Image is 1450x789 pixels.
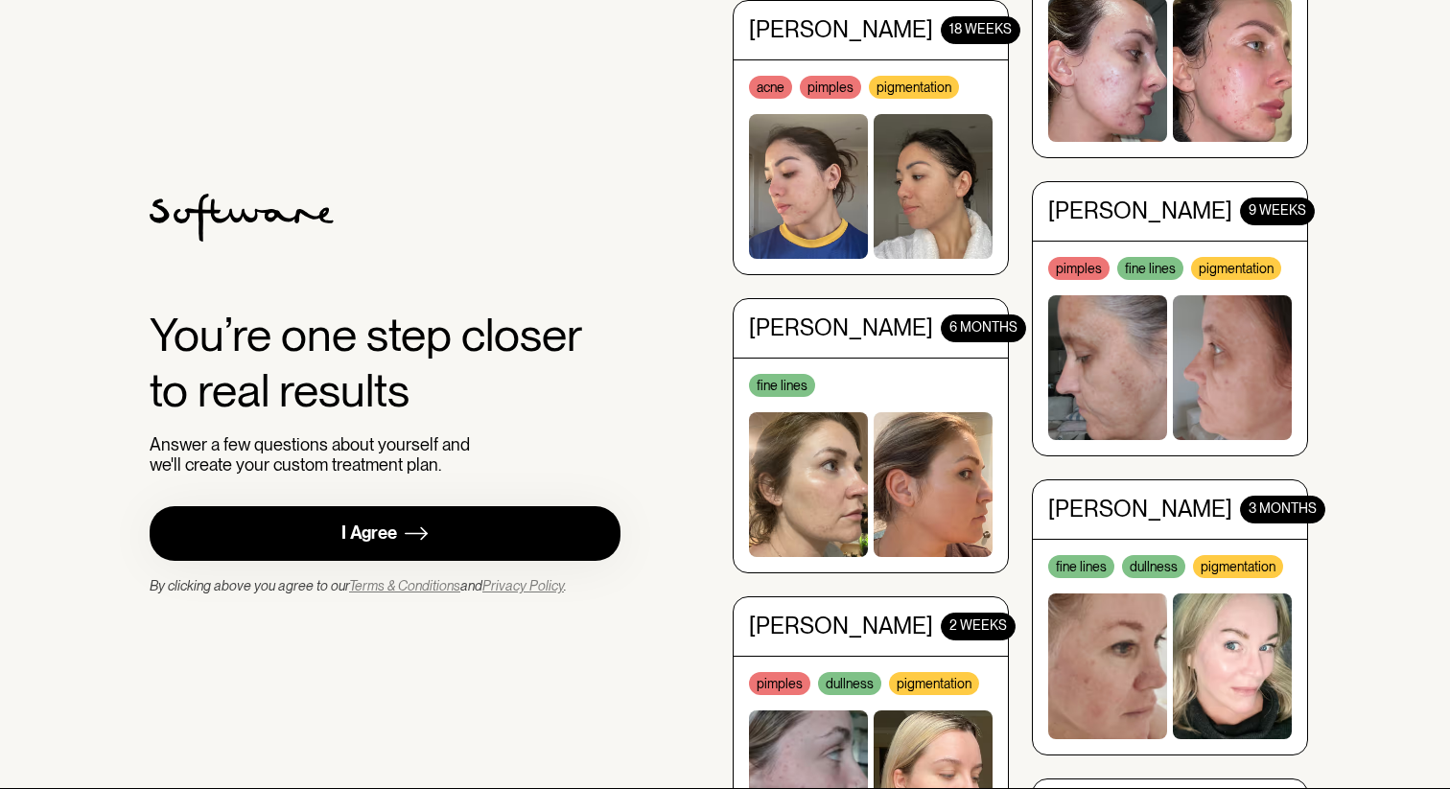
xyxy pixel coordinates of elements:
[1240,492,1325,520] div: 3 MONTHS
[749,311,933,338] div: [PERSON_NAME]
[1117,252,1183,275] div: fine lines
[1048,252,1110,275] div: pimples
[482,578,564,593] a: Privacy Policy
[941,12,1020,39] div: 18 WEEKS
[1048,551,1114,574] div: fine lines
[1048,194,1232,221] div: [PERSON_NAME]
[1122,551,1185,574] div: dullness
[800,71,861,94] div: pimples
[749,71,792,94] div: acne
[150,308,620,418] div: You’re one step closer to real results
[341,522,397,545] div: I Agree
[150,506,620,561] a: I Agree
[1240,194,1315,221] div: 9 WEEKS
[941,609,1016,637] div: 2 WEEKS
[150,576,567,595] div: By clicking above you agree to our and .
[349,578,460,593] a: Terms & Conditions
[749,668,810,691] div: pimples
[749,369,815,392] div: fine lines
[941,311,1026,338] div: 6 months
[818,668,881,691] div: dullness
[1191,252,1281,275] div: pigmentation
[749,609,933,637] div: [PERSON_NAME]
[889,668,979,691] div: pigmentation
[1193,551,1283,574] div: pigmentation
[749,12,933,39] div: [PERSON_NAME]
[869,71,959,94] div: pigmentation
[150,434,479,476] div: Answer a few questions about yourself and we'll create your custom treatment plan.
[1048,492,1232,520] div: [PERSON_NAME]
